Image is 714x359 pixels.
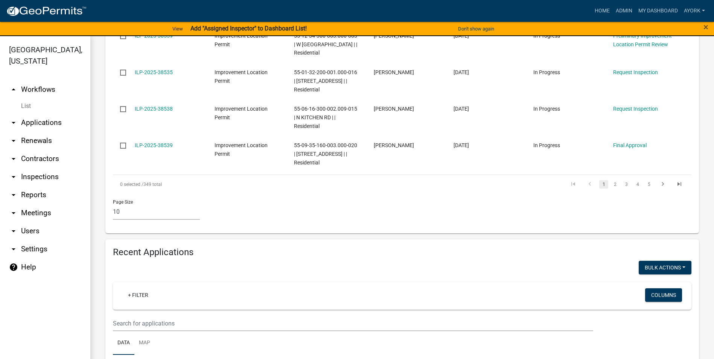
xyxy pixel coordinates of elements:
span: In Progress [533,33,560,39]
span: Improvement Location Permit [215,106,268,120]
i: arrow_drop_down [9,118,18,127]
i: arrow_drop_down [9,208,18,218]
i: arrow_drop_down [9,172,18,181]
a: go to first page [566,180,580,189]
a: 4 [633,180,642,189]
a: 5 [644,180,653,189]
span: In Progress [533,106,560,112]
button: Don't show again [455,23,497,35]
span: 55-01-32-200-001.000-016 | 40 Echo Lake Center Drive | | Residential [294,69,357,93]
span: 55-06-16-300-002.009-015 | N KITCHEN RD | | Residential [294,106,357,129]
span: Michael N Young [374,33,414,39]
span: In Progress [533,69,560,75]
a: Request Inspection [613,106,658,112]
span: 07/30/2025 [454,33,469,39]
li: page 4 [632,178,643,191]
li: page 2 [609,178,621,191]
strong: Add "Assigned Inspector" to Dashboard List! [190,25,307,32]
span: CINDY KINGERY [374,69,414,75]
span: In Progress [533,142,560,148]
a: ayork [681,4,708,18]
a: Map [134,331,155,355]
button: Bulk Actions [639,261,691,274]
li: page 5 [643,178,655,191]
a: Admin [613,4,635,18]
a: 1 [599,180,608,189]
li: page 1 [598,178,609,191]
button: Columns [645,288,682,302]
span: Improvement Location Permit [215,142,268,157]
span: 07/28/2025 [454,142,469,148]
span: 07/30/2025 [454,69,469,75]
h4: Recent Applications [113,247,691,258]
i: arrow_drop_down [9,154,18,163]
a: 2 [610,180,620,189]
input: Search for applications [113,316,593,331]
span: 07/29/2025 [454,106,469,112]
span: Kevin [374,106,414,112]
a: Final Approval [613,142,647,148]
a: go to next page [656,180,670,189]
i: arrow_drop_down [9,245,18,254]
a: Request Inspection [613,69,658,75]
i: help [9,263,18,272]
a: View [169,23,186,35]
div: 349 total [113,175,341,194]
i: arrow_drop_up [9,85,18,94]
span: × [703,22,708,32]
li: page 3 [621,178,632,191]
a: Data [113,331,134,355]
a: My Dashboard [635,4,681,18]
a: Home [592,4,613,18]
span: David Schroeder [374,142,414,148]
a: ILP-2025-38539 [135,142,173,148]
i: arrow_drop_down [9,190,18,199]
span: 55-09-35-160-003.000-020 | 1762 E WOODCREST DRIVE NORTH | | Residential [294,142,357,166]
i: arrow_drop_down [9,227,18,236]
a: ILP-2025-38559 [135,33,173,39]
a: go to previous page [583,180,597,189]
a: go to last page [672,180,687,189]
span: Improvement Location Permit [215,69,268,84]
span: 55-12-34-300-003.000-003 | W BRYANTS CREEK RD | | Residential [294,33,357,56]
a: + Filter [122,288,154,302]
i: arrow_drop_down [9,136,18,145]
a: ILP-2025-38535 [135,69,173,75]
a: ILP-2025-38538 [135,106,173,112]
a: 3 [622,180,631,189]
span: 0 selected / [120,182,143,187]
button: Close [703,23,708,32]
